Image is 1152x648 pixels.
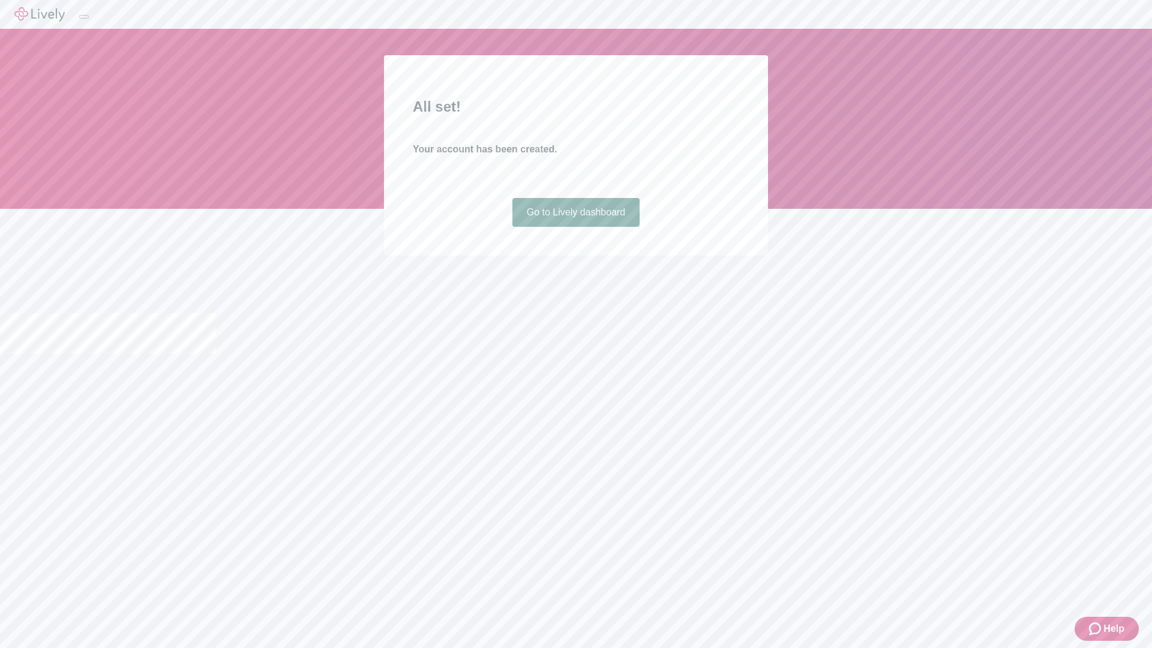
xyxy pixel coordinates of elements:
[1089,622,1103,636] svg: Zendesk support icon
[14,7,65,22] img: Lively
[413,142,739,157] h4: Your account has been created.
[413,96,739,118] h2: All set!
[1103,622,1124,636] span: Help
[79,15,89,19] button: Log out
[512,198,640,227] a: Go to Lively dashboard
[1075,617,1139,641] button: Zendesk support iconHelp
